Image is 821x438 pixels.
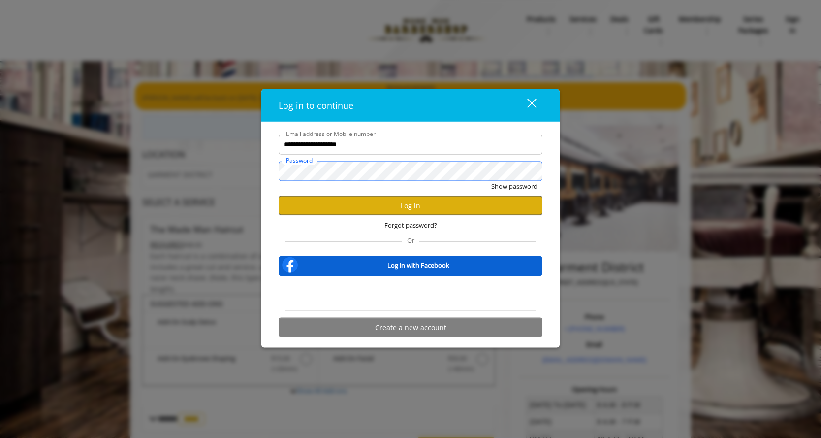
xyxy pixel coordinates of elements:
input: Password [279,161,542,181]
input: Email address or Mobile number [279,135,542,154]
button: Create a new account [279,318,542,337]
span: Forgot password? [384,220,437,231]
button: close dialog [509,95,542,115]
div: close dialog [516,98,536,113]
span: Log in to continue [279,99,353,111]
button: Show password [491,181,537,191]
img: facebook-logo [280,255,300,275]
label: Email address or Mobile number [281,129,380,138]
label: Password [281,155,317,165]
b: Log in with Facebook [387,260,449,270]
span: Or [402,236,419,245]
iframe: Sign in with Google Button [361,283,461,304]
button: Log in [279,196,542,215]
